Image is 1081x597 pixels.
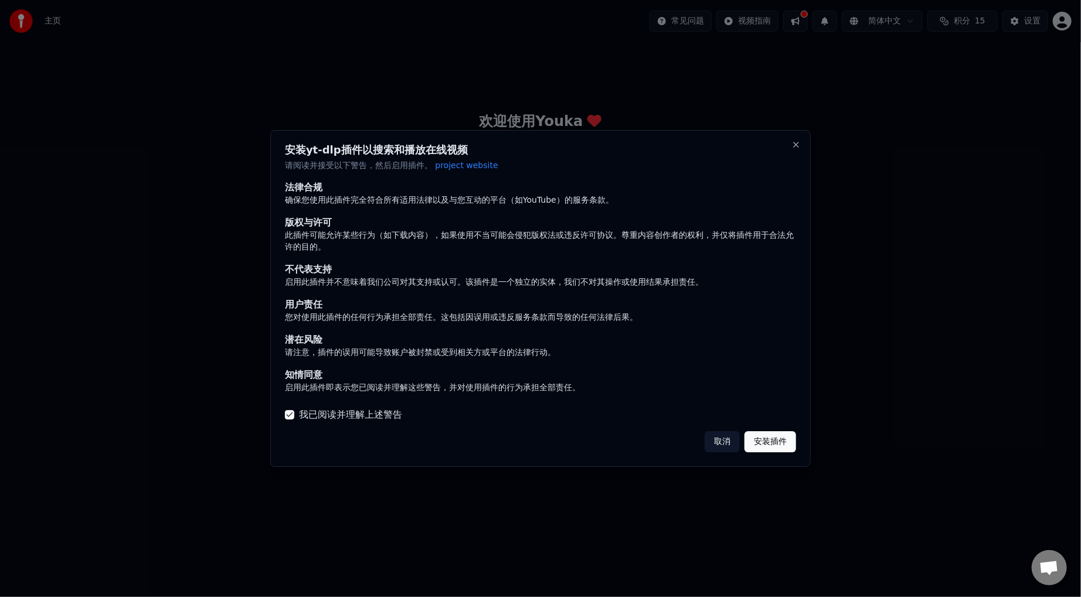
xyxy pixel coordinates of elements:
[705,431,740,452] button: 取消
[285,382,796,394] div: 启用此插件即表示您已阅读并理解这些警告，并对使用插件的行为承担全部责任。
[285,160,796,172] p: 请阅读并接受以下警告，然后启用插件。
[285,230,796,254] div: 此插件可能允许某些行为（如下载内容），如果使用不当可能会侵犯版权法或违反许可协议。尊重内容创作者的权利，并仅将插件用于合法允许的目的。
[285,145,796,155] h2: 安装yt-dlp插件以搜索和播放在线视频
[285,216,796,230] div: 版权与许可
[745,431,796,452] button: 安装插件
[285,368,796,382] div: 知情同意
[285,298,796,312] div: 用户责任
[285,195,796,207] div: 确保您使用此插件完全符合所有适用法律以及与您互动的平台（如YouTube）的服务条款。
[285,263,796,277] div: 不代表支持
[285,312,796,323] div: 您对使用此插件的任何行为承担全部责任。这包括因误用或违反服务条款而导致的任何法律后果。
[435,161,498,170] span: project website
[285,277,796,289] div: 启用此插件并不意味着我们公司对其支持或认可。该插件是一个独立的实体，我们不对其操作或使用结果承担责任。
[285,347,796,359] div: 请注意，插件的误用可能导致账户被封禁或受到相关方或平台的法律行动。
[299,408,402,422] label: 我已阅读并理解上述警告
[285,181,796,195] div: 法律合规
[285,333,796,347] div: 潜在风险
